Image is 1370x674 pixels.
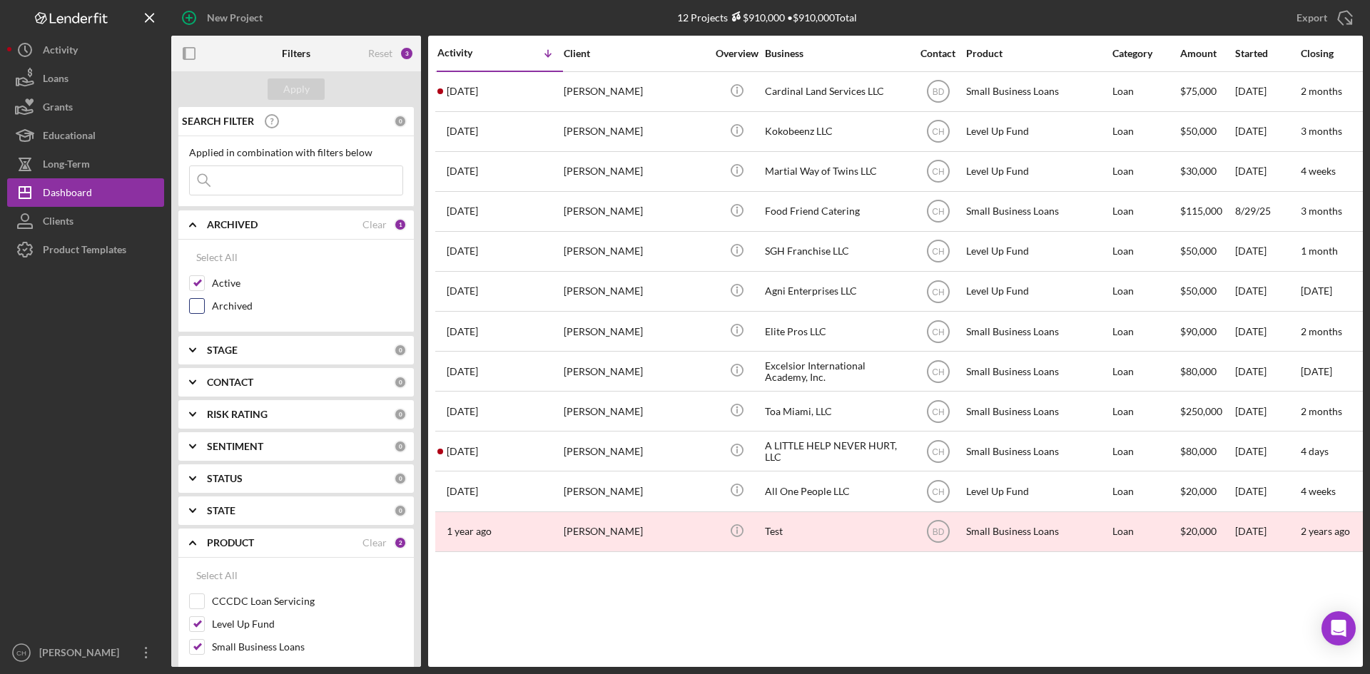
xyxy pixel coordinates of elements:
time: 2 months [1301,405,1342,417]
div: 0 [394,376,407,389]
div: [PERSON_NAME] [564,73,706,111]
div: 1 [394,218,407,231]
div: Loan [1112,513,1179,551]
time: 2025-09-10 15:09 [447,86,478,97]
button: Dashboard [7,178,164,207]
text: CH [932,167,944,177]
text: CH [932,327,944,337]
div: Food Friend Catering [765,193,908,230]
div: Applied in combination with filters below [189,147,403,158]
text: CH [932,446,944,456]
button: Loans [7,64,164,93]
b: SEARCH FILTER [182,116,254,127]
div: 0 [394,408,407,421]
div: [PERSON_NAME] [564,352,706,390]
div: Loans [43,64,68,96]
button: Educational [7,121,164,150]
text: CH [932,287,944,297]
div: Grants [43,93,73,125]
text: CH [932,207,944,217]
div: Small Business Loans [966,312,1109,350]
div: Elite Pros LLC [765,312,908,350]
div: [PERSON_NAME] [564,233,706,270]
div: [DATE] [1235,312,1299,350]
div: Loan [1112,432,1179,470]
div: Product Templates [43,235,126,267]
time: 2025-09-01 18:10 [447,165,478,177]
label: Archived [212,299,403,313]
a: Clients [7,207,164,235]
text: CH [932,487,944,497]
div: 0 [394,472,407,485]
div: [PERSON_NAME] [564,272,706,310]
div: [PERSON_NAME] [564,392,706,430]
div: Excelsior International Academy, Inc. [765,352,908,390]
b: STATE [207,505,235,516]
div: [PERSON_NAME] [564,153,706,190]
time: 2 years ago [1301,525,1350,537]
div: [DATE] [1235,513,1299,551]
div: Loan [1112,472,1179,510]
b: STATUS [207,473,243,484]
time: 4 weeks [1301,165,1336,177]
div: Activity [437,47,500,58]
div: Loan [1112,193,1179,230]
div: [DATE] [1235,272,1299,310]
b: Filters [282,48,310,59]
time: 1 month [1301,245,1338,257]
div: [DATE] [1235,432,1299,470]
div: [DATE] [1235,73,1299,111]
div: Apply [283,78,310,100]
div: Cardinal Land Services LLC [765,73,908,111]
b: RISK RATING [207,409,268,420]
div: Long-Term [43,150,90,182]
div: Level Up Fund [966,233,1109,270]
div: SGH Franchise LLC [765,233,908,270]
button: Apply [268,78,325,100]
text: CH [932,127,944,137]
div: Export [1297,4,1327,32]
div: [DATE] [1235,113,1299,150]
div: Business [765,48,908,59]
div: [PERSON_NAME] [564,432,706,470]
div: Loan [1112,73,1179,111]
label: Small Business Loans [212,640,403,654]
div: 3 [400,46,414,61]
div: $20,000 [1180,513,1234,551]
label: Active [212,276,403,290]
span: $115,000 [1180,205,1222,217]
button: CH[PERSON_NAME] [7,638,164,667]
div: Loan [1112,312,1179,350]
button: Long-Term [7,150,164,178]
div: [PERSON_NAME] [564,113,706,150]
div: 0 [394,440,407,453]
div: 8/29/25 [1235,193,1299,230]
div: Loan [1112,233,1179,270]
button: Activity [7,36,164,64]
time: 4 weeks [1301,485,1336,497]
div: Level Up Fund [966,113,1109,150]
time: [DATE] [1301,285,1332,297]
label: CCCDC Loan Servicing [212,594,403,608]
span: $50,000 [1180,125,1217,137]
div: Loan [1112,272,1179,310]
div: [DATE] [1235,153,1299,190]
time: [DATE] [1301,365,1332,377]
text: CH [932,407,944,417]
span: $20,000 [1180,485,1217,497]
div: $910,000 [728,11,785,24]
button: Grants [7,93,164,121]
div: New Project [207,4,263,32]
div: Loan [1112,153,1179,190]
button: Product Templates [7,235,164,264]
div: Overview [710,48,763,59]
time: 2025-08-17 04:46 [447,406,478,417]
div: Product [966,48,1109,59]
div: 2 [394,536,407,549]
span: $80,000 [1180,365,1217,377]
time: 2025-08-29 18:00 [447,205,478,217]
time: 2024-04-05 17:32 [447,526,492,537]
span: $50,000 [1180,285,1217,297]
